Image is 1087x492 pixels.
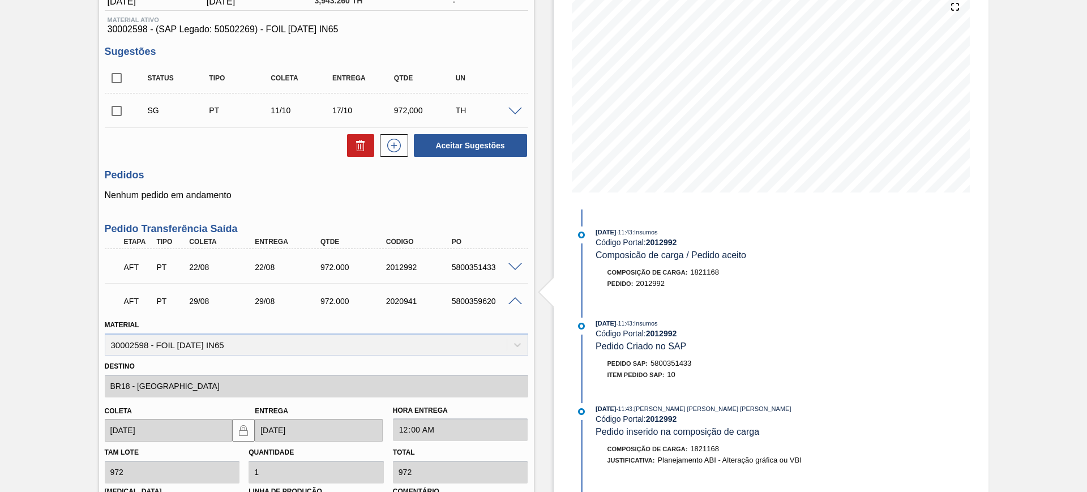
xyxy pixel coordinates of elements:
span: Composicão de carga / Pedido aceito [596,250,746,260]
div: 22/08/2025 [186,263,260,272]
span: 1821168 [690,444,719,453]
span: Material ativo [108,16,525,23]
label: Material [105,321,139,329]
div: Status [145,74,213,82]
h3: Pedido Transferência Saída [105,223,528,235]
div: Tipo [206,74,275,82]
div: 972.000 [318,263,391,272]
div: Sugestão Criada [145,106,213,115]
strong: 2012992 [646,238,677,247]
span: : Insumos [632,229,658,236]
span: 30002598 - (SAP Legado: 50502269) - FOIL [DATE] IN65 [108,24,525,35]
div: Aguardando Fornecimento [121,255,155,280]
label: Total [393,448,415,456]
div: 972.000 [318,297,391,306]
h3: Sugestões [105,46,528,58]
div: Entrega [329,74,398,82]
div: 5800351433 [449,263,523,272]
div: PO [449,238,523,246]
span: : Insumos [632,320,658,327]
div: Código [383,238,457,246]
div: 22/08/2025 [252,263,326,272]
label: Tam lote [105,448,139,456]
h3: Pedidos [105,169,528,181]
label: Coleta [105,407,132,415]
div: Entrega [252,238,326,246]
div: UN [453,74,521,82]
span: 10 [667,370,675,379]
div: Qtde [318,238,391,246]
button: locked [232,419,255,442]
span: Pedido inserido na composição de carga [596,427,759,437]
span: Pedido SAP: [607,360,648,367]
div: TH [453,106,521,115]
strong: 2012992 [646,329,677,338]
div: Coleta [268,74,336,82]
span: 2012992 [636,279,665,288]
div: Excluir Sugestões [341,134,374,157]
span: [DATE] [596,405,616,412]
p: Nenhum pedido em andamento [105,190,528,200]
button: Aceitar Sugestões [414,134,527,157]
span: Composição de Carga : [607,269,688,276]
div: Qtde [391,74,460,82]
div: 29/08/2025 [186,297,260,306]
span: [DATE] [596,229,616,236]
span: - 11:43 [617,320,632,327]
img: atual [578,232,585,238]
label: Entrega [255,407,288,415]
label: Destino [105,358,528,375]
img: atual [578,408,585,415]
div: 5800359620 [449,297,523,306]
div: Código Portal: [596,329,865,338]
div: Aguardando Fornecimento [121,289,155,314]
div: 11/10/2025 [268,106,336,115]
div: 29/08/2025 [252,297,326,306]
div: Etapa [121,238,155,246]
div: Nova sugestão [374,134,408,157]
input: dd/mm/yyyy [255,419,383,442]
div: Código Portal: [596,414,865,423]
span: : [PERSON_NAME] [PERSON_NAME] [PERSON_NAME] [632,405,791,412]
span: Item pedido SAP: [607,371,665,378]
div: Tipo [153,238,187,246]
div: Coleta [186,238,260,246]
label: Hora Entrega [393,403,528,419]
p: AFT [124,263,152,272]
div: 2012992 [383,263,457,272]
span: [DATE] [596,320,616,327]
span: Planejamento ABI - Alteração gráfica ou VBI [657,456,801,464]
strong: 2012992 [646,414,677,423]
label: Quantidade [249,448,294,456]
span: - 11:43 [617,406,632,412]
div: 2020941 [383,297,457,306]
span: Pedido Criado no SAP [596,341,686,351]
span: 1821168 [690,268,719,276]
div: 972,000 [391,106,460,115]
input: dd/mm/yyyy [105,419,233,442]
div: Pedido de Transferência [153,263,187,272]
img: locked [237,423,250,437]
span: Justificativa: [607,457,655,464]
span: - 11:43 [617,229,632,236]
div: Pedido de Transferência [206,106,275,115]
span: 5800351433 [651,359,691,367]
p: AFT [124,297,152,306]
span: Pedido : [607,280,634,287]
span: Composição de Carga : [607,446,688,452]
div: Código Portal: [596,238,865,247]
div: 17/10/2025 [329,106,398,115]
div: Aceitar Sugestões [408,133,528,158]
img: atual [578,323,585,330]
div: Pedido de Transferência [153,297,187,306]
